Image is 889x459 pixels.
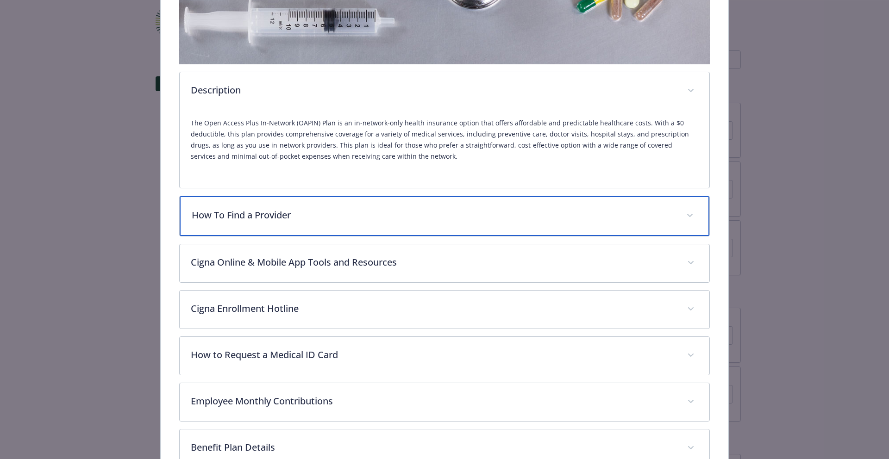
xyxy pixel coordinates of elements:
div: Cigna Online & Mobile App Tools and Resources [180,244,710,282]
div: Employee Monthly Contributions [180,383,710,421]
div: Description [180,110,710,188]
div: How to Request a Medical ID Card [180,337,710,375]
p: Cigna Online & Mobile App Tools and Resources [191,255,676,269]
p: The Open Access Plus In-Network (OAPIN) Plan is an in-network-only health insurance option that o... [191,118,699,162]
p: Description [191,83,676,97]
p: How To Find a Provider [192,208,676,222]
p: Employee Monthly Contributions [191,394,676,408]
div: How To Find a Provider [180,196,710,236]
p: Benefit Plan Details [191,440,676,454]
p: Cigna Enrollment Hotline [191,302,676,316]
div: Description [180,72,710,110]
div: Cigna Enrollment Hotline [180,291,710,329]
p: How to Request a Medical ID Card [191,348,676,362]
